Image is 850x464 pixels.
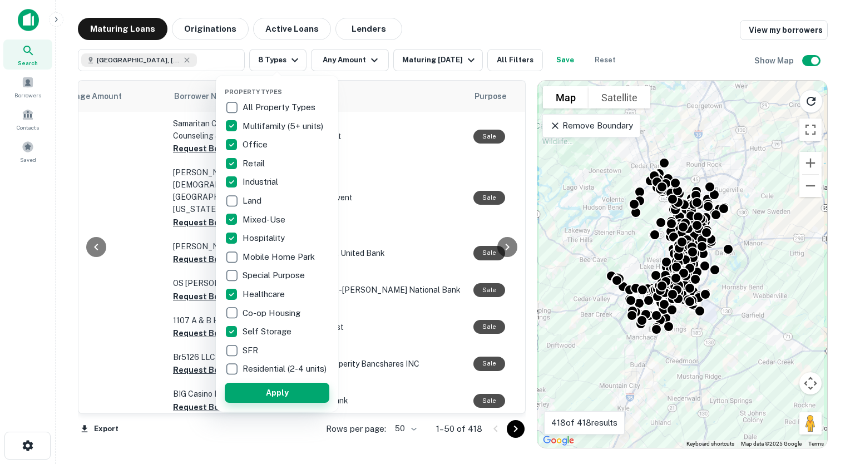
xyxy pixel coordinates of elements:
[243,307,303,320] p: Co-op Housing
[243,325,294,338] p: Self Storage
[243,157,267,170] p: Retail
[225,383,329,403] button: Apply
[243,362,329,376] p: Residential (2-4 units)
[243,288,287,301] p: Healthcare
[243,344,260,357] p: SFR
[243,213,288,226] p: Mixed-Use
[243,231,287,245] p: Hospitality
[243,194,264,208] p: Land
[794,375,850,428] iframe: Chat Widget
[243,250,317,264] p: Mobile Home Park
[243,138,270,151] p: Office
[243,269,307,282] p: Special Purpose
[243,101,318,114] p: All Property Types
[243,120,325,133] p: Multifamily (5+ units)
[225,88,282,95] span: Property Types
[243,175,280,189] p: Industrial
